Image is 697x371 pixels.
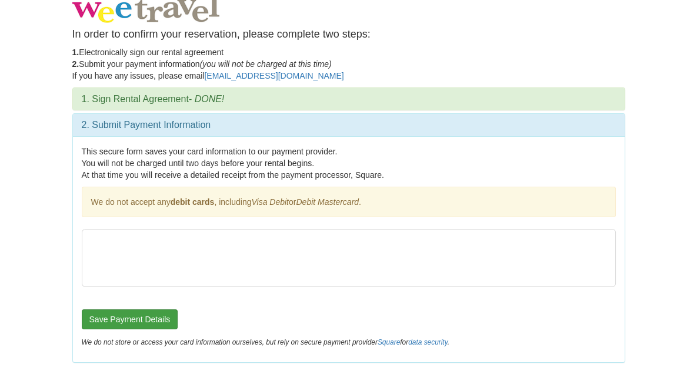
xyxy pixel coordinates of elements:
h3: 2. Submit Payment Information [82,120,616,130]
strong: 2. [72,59,79,69]
em: Debit Mastercard [296,197,359,207]
em: (you will not be charged at this time) [200,59,332,69]
strong: debit cards [171,197,215,207]
p: This secure form saves your card information to our payment provider. You will not be charged unt... [82,146,616,181]
iframe: Secure Credit Card Form [82,230,615,286]
em: We do not store or access your card information ourselves, but rely on secure payment provider for . [82,338,449,346]
a: [EMAIL_ADDRESS][DOMAIN_NAME] [204,71,344,80]
button: Save Payment Details [82,309,178,329]
h3: 1. Sign Rental Agreement [82,94,616,104]
a: data security [408,338,448,346]
p: Electronically sign our rental agreement Submit your payment information If you have any issues, ... [72,46,625,82]
h4: In order to confirm your reservation, please complete two steps: [72,29,625,41]
em: Visa Debit [251,197,289,207]
div: We do not accept any , including or . [82,187,616,217]
strong: 1. [72,48,79,57]
em: - DONE! [189,94,224,104]
a: Square [378,338,400,346]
